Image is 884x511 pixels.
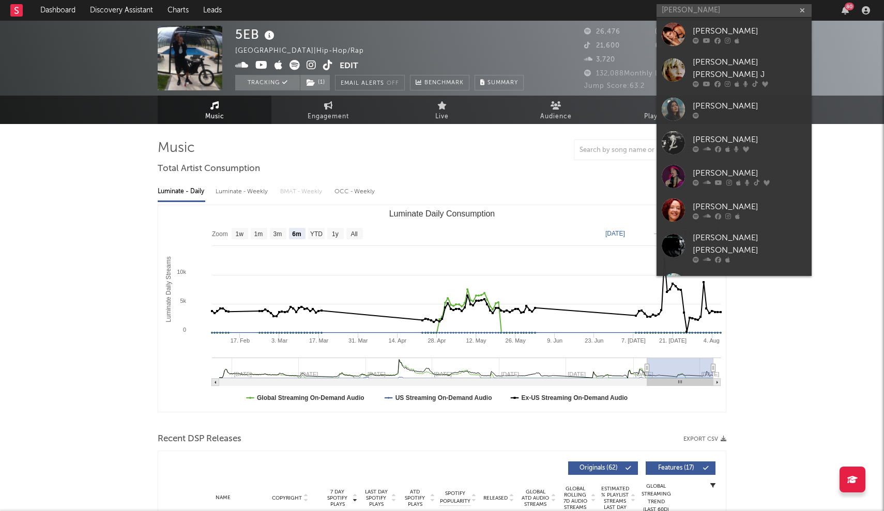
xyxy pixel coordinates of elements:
[309,337,329,344] text: 17. Mar
[271,96,385,124] a: Engagement
[683,436,726,442] button: Export CSV
[272,495,302,501] span: Copyright
[613,96,726,124] a: Playlists/Charts
[389,209,495,218] text: Luminate Daily Consumption
[656,42,687,49] span: 7,700
[273,230,282,238] text: 3m
[440,490,470,505] span: Spotify Popularity
[483,495,508,501] span: Released
[657,126,812,160] a: [PERSON_NAME]
[335,75,405,90] button: Email AlertsOff
[183,327,186,333] text: 0
[334,183,376,200] div: OCC - Weekly
[235,26,277,43] div: 5EB
[657,268,812,302] a: [PERSON_NAME]
[466,337,486,344] text: 12. May
[605,230,625,237] text: [DATE]
[693,167,806,179] div: [PERSON_NAME]
[254,230,263,238] text: 1m
[693,200,806,213] div: [PERSON_NAME]
[212,230,228,238] text: Zoom
[693,232,806,257] div: [PERSON_NAME] [PERSON_NAME]
[292,230,301,238] text: 6m
[257,394,364,401] text: Global Streaming On-Demand Audio
[388,337,406,344] text: 14. Apr
[189,494,257,502] div: Name
[180,298,186,304] text: 5k
[657,51,812,92] a: [PERSON_NAME] [PERSON_NAME] J
[657,227,812,268] a: [PERSON_NAME] [PERSON_NAME]
[845,3,854,10] div: 80
[362,489,390,507] span: Last Day Spotify Plays
[158,163,260,175] span: Total Artist Consumption
[657,92,812,126] a: [PERSON_NAME]
[177,269,186,275] text: 10k
[693,133,806,146] div: [PERSON_NAME]
[693,25,806,37] div: [PERSON_NAME]
[216,183,270,200] div: Luminate - Weekly
[387,81,399,86] em: Off
[656,28,690,35] span: 33,213
[652,465,700,471] span: Features ( 17 )
[385,96,499,124] a: Live
[584,28,620,35] span: 26,476
[584,70,687,77] span: 132,088 Monthly Listeners
[350,230,357,238] text: All
[621,337,646,344] text: 7. [DATE]
[395,394,492,401] text: US Streaming On-Demand Audio
[646,461,715,475] button: Features(17)
[653,230,659,237] text: →
[540,111,572,123] span: Audience
[704,337,720,344] text: 4. Aug
[410,75,469,90] a: Benchmark
[568,461,638,475] button: Originals(62)
[601,486,629,510] span: Estimated % Playlist Streams Last Day
[158,205,726,412] svg: Luminate Daily Consumption
[657,4,812,17] input: Search for artists
[310,230,323,238] text: YTD
[348,337,368,344] text: 31. Mar
[158,183,205,200] div: Luminate - Daily
[235,45,376,57] div: [GEOGRAPHIC_DATA] | Hip-Hop/Rap
[547,337,562,344] text: 9. Jun
[424,77,464,89] span: Benchmark
[165,256,172,322] text: Luminate Daily Streams
[324,489,351,507] span: 7 Day Spotify Plays
[340,60,358,73] button: Edit
[659,337,687,344] text: 21. [DATE]
[332,230,339,238] text: 1y
[522,394,628,401] text: Ex-US Streaming On-Demand Audio
[584,56,615,63] span: 3,720
[574,146,683,154] input: Search by song name or URL
[205,111,224,123] span: Music
[657,160,812,193] a: [PERSON_NAME]
[308,111,349,123] span: Engagement
[693,275,806,288] div: [PERSON_NAME]
[487,80,518,86] span: Summary
[702,371,720,377] text: [DATE]
[435,111,449,123] span: Live
[842,6,849,14] button: 80
[428,337,446,344] text: 28. Apr
[521,489,550,507] span: Global ATD Audio Streams
[300,75,330,90] span: ( 1 )
[158,433,241,445] span: Recent DSP Releases
[236,230,244,238] text: 1w
[693,56,806,81] div: [PERSON_NAME] [PERSON_NAME] J
[300,75,330,90] button: (1)
[271,337,288,344] text: 3. Mar
[235,75,300,90] button: Tracking
[585,337,603,344] text: 23. Jun
[231,337,250,344] text: 17. Feb
[644,111,695,123] span: Playlists/Charts
[499,96,613,124] a: Audience
[584,42,620,49] span: 21,600
[401,489,429,507] span: ATD Spotify Plays
[657,193,812,227] a: [PERSON_NAME]
[584,83,645,89] span: Jump Score: 63.2
[657,18,812,51] a: [PERSON_NAME]
[575,465,622,471] span: Originals ( 62 )
[506,337,526,344] text: 26. May
[693,100,806,112] div: [PERSON_NAME]
[158,96,271,124] a: Music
